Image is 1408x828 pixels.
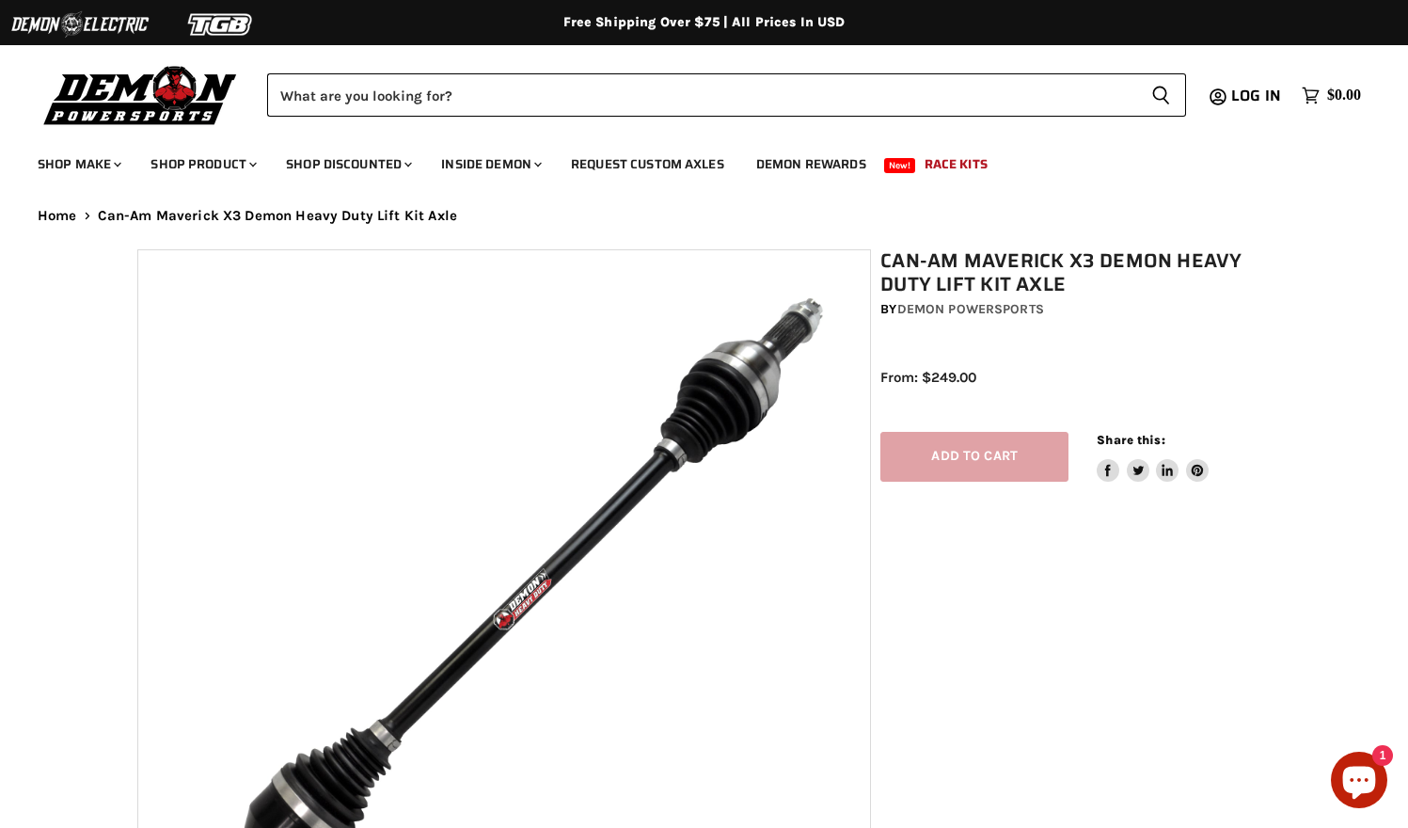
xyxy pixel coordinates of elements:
[897,301,1044,317] a: Demon Powersports
[1231,84,1281,107] span: Log in
[267,73,1186,117] form: Product
[742,145,880,183] a: Demon Rewards
[9,7,150,42] img: Demon Electric Logo 2
[884,158,916,173] span: New!
[1327,87,1361,104] span: $0.00
[1223,88,1292,104] a: Log in
[427,145,553,183] a: Inside Demon
[1097,432,1209,482] aside: Share this:
[98,208,457,224] span: Can-Am Maverick X3 Demon Heavy Duty Lift Kit Axle
[1097,433,1164,447] span: Share this:
[880,299,1280,320] div: by
[38,208,77,224] a: Home
[1292,82,1370,109] a: $0.00
[910,145,1002,183] a: Race Kits
[557,145,738,183] a: Request Custom Axles
[24,137,1356,183] ul: Main menu
[272,145,423,183] a: Shop Discounted
[267,73,1136,117] input: Search
[24,145,133,183] a: Shop Make
[1136,73,1186,117] button: Search
[880,249,1280,296] h1: Can-Am Maverick X3 Demon Heavy Duty Lift Kit Axle
[150,7,292,42] img: TGB Logo 2
[1325,752,1393,813] inbox-online-store-chat: Shopify online store chat
[38,61,244,128] img: Demon Powersports
[880,369,976,386] span: From: $249.00
[136,145,268,183] a: Shop Product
